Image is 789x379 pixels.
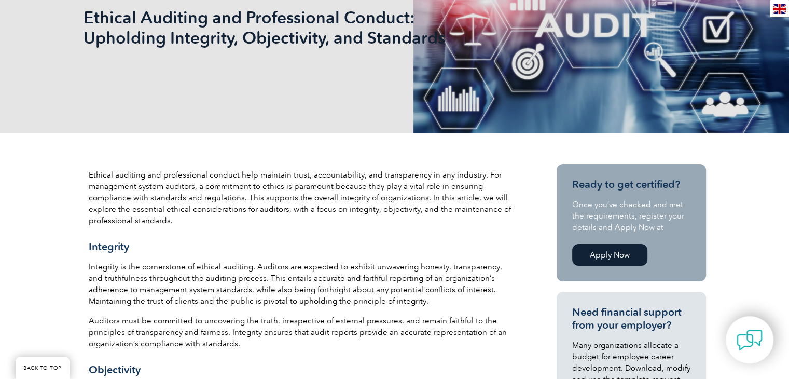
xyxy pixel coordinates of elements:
p: Ethical auditing and professional conduct help maintain trust, accountability, and transparency i... [89,169,514,226]
h3: Integrity [89,240,514,253]
p: Once you’ve checked and met the requirements, register your details and Apply Now at [572,199,690,233]
h3: Need financial support from your employer? [572,306,690,332]
p: Auditors must be committed to uncovering the truth, irrespective of external pressures, and remai... [89,315,514,349]
h3: Ready to get certified? [572,178,690,191]
img: contact-chat.png [737,327,763,353]
h3: Objectivity [89,363,514,376]
p: Integrity is the cornerstone of ethical auditing. Auditors are expected to exhibit unwavering hon... [89,261,514,307]
img: en [773,4,786,14]
a: BACK TO TOP [16,357,70,379]
h1: Ethical Auditing and Professional Conduct: Upholding Integrity, Objectivity, and Standards [84,7,482,48]
a: Apply Now [572,244,647,266]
